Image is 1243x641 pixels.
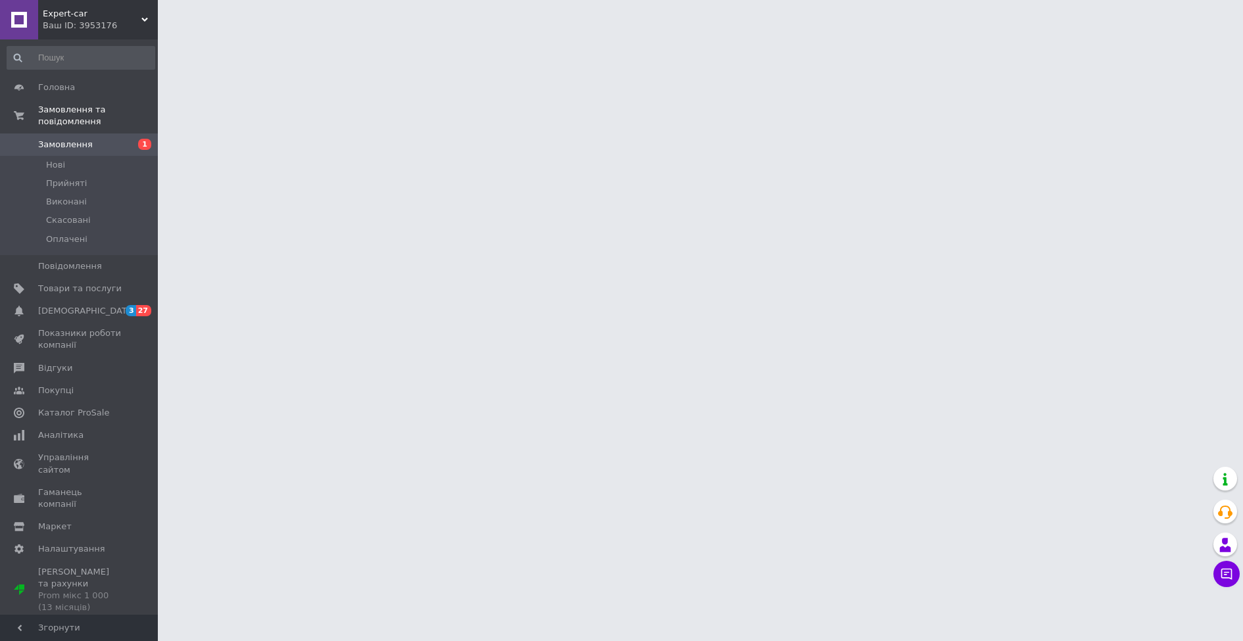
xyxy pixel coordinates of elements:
[38,82,75,93] span: Головна
[46,159,65,171] span: Нові
[38,327,122,351] span: Показники роботи компанії
[126,305,136,316] span: 3
[38,104,158,128] span: Замовлення та повідомлення
[46,233,87,245] span: Оплачені
[38,283,122,295] span: Товари та послуги
[38,521,72,533] span: Маркет
[38,362,72,374] span: Відгуки
[38,452,122,475] span: Управління сайтом
[38,543,105,555] span: Налаштування
[46,214,91,226] span: Скасовані
[38,590,122,613] div: Prom мікс 1 000 (13 місяців)
[46,196,87,208] span: Виконані
[43,20,158,32] div: Ваш ID: 3953176
[38,139,93,151] span: Замовлення
[38,260,102,272] span: Повідомлення
[38,305,135,317] span: [DEMOGRAPHIC_DATA]
[46,178,87,189] span: Прийняті
[136,305,151,316] span: 27
[38,566,122,614] span: [PERSON_NAME] та рахунки
[38,487,122,510] span: Гаманець компанії
[7,46,155,70] input: Пошук
[38,385,74,396] span: Покупці
[43,8,141,20] span: Expert-car
[138,139,151,150] span: 1
[38,429,84,441] span: Аналітика
[1213,561,1240,587] button: Чат з покупцем
[38,407,109,419] span: Каталог ProSale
